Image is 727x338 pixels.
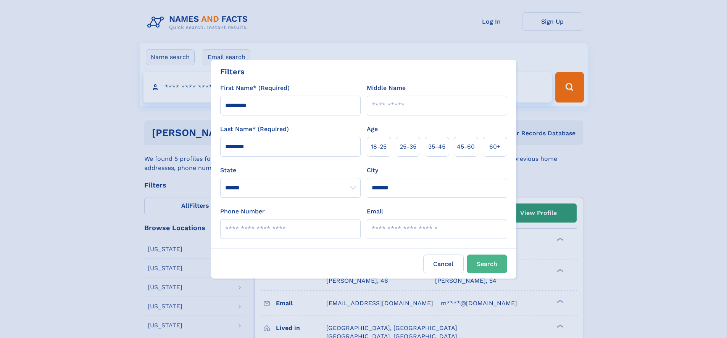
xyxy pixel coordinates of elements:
label: State [220,166,361,175]
label: Last Name* (Required) [220,125,289,134]
label: Middle Name [367,83,406,93]
span: 45‑60 [457,142,475,151]
span: 60+ [489,142,501,151]
label: City [367,166,378,175]
button: Search [467,255,507,273]
span: 25‑35 [400,142,416,151]
label: Cancel [423,255,464,273]
div: Filters [220,66,245,77]
label: Phone Number [220,207,265,216]
label: Email [367,207,383,216]
span: 18‑25 [371,142,387,151]
label: First Name* (Required) [220,83,290,93]
span: 35‑45 [428,142,445,151]
label: Age [367,125,378,134]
